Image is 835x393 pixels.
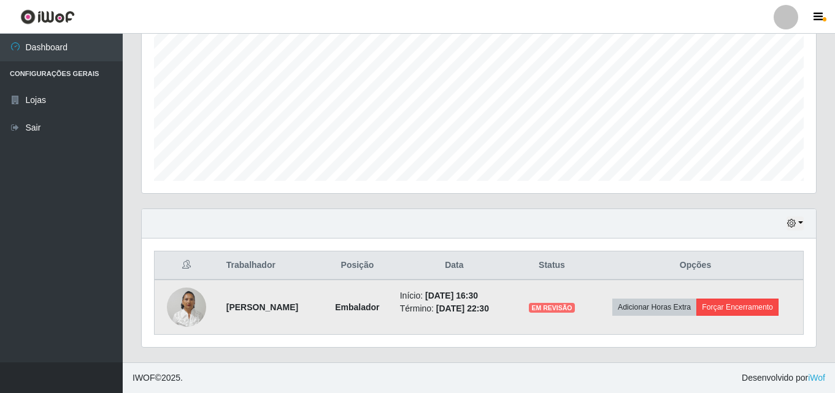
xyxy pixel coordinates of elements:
[322,251,393,280] th: Posição
[588,251,804,280] th: Opções
[20,9,75,25] img: CoreUI Logo
[133,373,155,383] span: IWOF
[425,291,478,300] time: [DATE] 16:30
[808,373,825,383] a: iWof
[133,372,183,384] span: © 2025 .
[529,303,574,313] span: EM REVISÃO
[400,289,509,302] li: Início:
[393,251,516,280] th: Data
[516,251,588,280] th: Status
[436,303,489,313] time: [DATE] 22:30
[219,251,322,280] th: Trabalhador
[742,372,825,384] span: Desenvolvido por
[612,299,696,316] button: Adicionar Horas Extra
[335,302,379,312] strong: Embalador
[226,302,298,312] strong: [PERSON_NAME]
[167,281,206,333] img: 1675303307649.jpeg
[400,302,509,315] li: Término:
[696,299,779,316] button: Forçar Encerramento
